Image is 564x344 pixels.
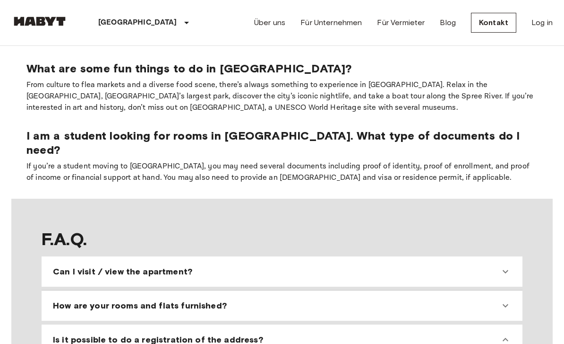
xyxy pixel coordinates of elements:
img: Habyt [11,17,68,26]
a: Log in [531,17,553,28]
a: Über uns [254,17,285,28]
a: Für Unternehmen [300,17,362,28]
p: I am a student looking for rooms in [GEOGRAPHIC_DATA]. What type of documents do I need? [26,129,538,158]
span: How are your rooms and flats furnished? [53,300,227,312]
a: Blog [440,17,456,28]
span: F.A.Q. [42,229,522,249]
div: Can I visit / view the apartment? [45,261,519,283]
div: How are your rooms and flats furnished? [45,295,519,318]
span: Can I visit / view the apartment? [53,266,192,278]
p: [GEOGRAPHIC_DATA] [98,17,177,28]
a: Kontakt [471,13,516,33]
a: Für Vermieter [377,17,425,28]
p: If you’re a student moving to [GEOGRAPHIC_DATA], you may need several documents including proof o... [26,161,538,184]
p: From culture to flea markets and a diverse food scene, there’s always something to experience in ... [26,80,538,114]
p: What are some fun things to do in [GEOGRAPHIC_DATA]? [26,62,538,76]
